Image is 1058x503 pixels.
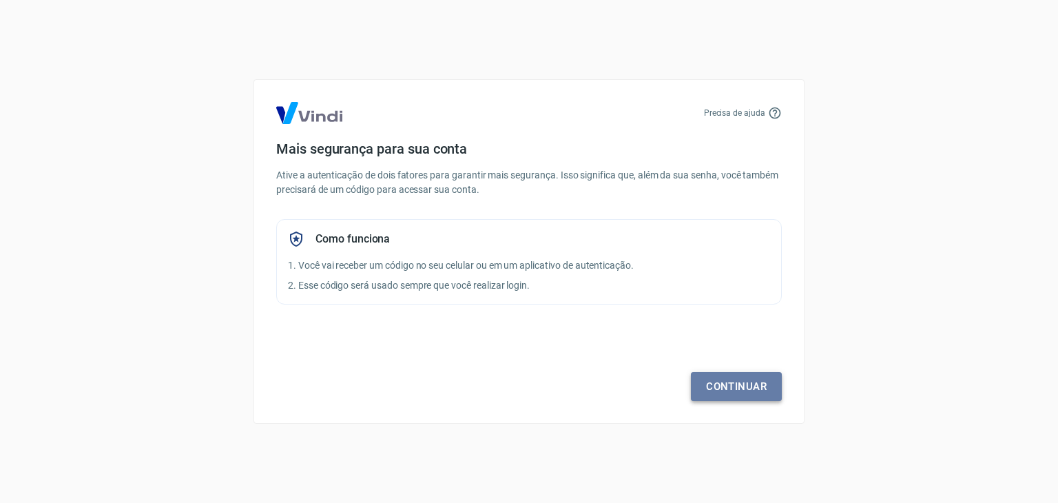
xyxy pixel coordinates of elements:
p: 2. Esse código será usado sempre que você realizar login. [288,278,770,293]
p: 1. Você vai receber um código no seu celular ou em um aplicativo de autenticação. [288,258,770,273]
h4: Mais segurança para sua conta [276,141,782,157]
p: Ative a autenticação de dois fatores para garantir mais segurança. Isso significa que, além da su... [276,168,782,197]
a: Continuar [691,372,782,401]
h5: Como funciona [315,232,390,246]
img: Logo Vind [276,102,342,124]
p: Precisa de ajuda [704,107,765,119]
